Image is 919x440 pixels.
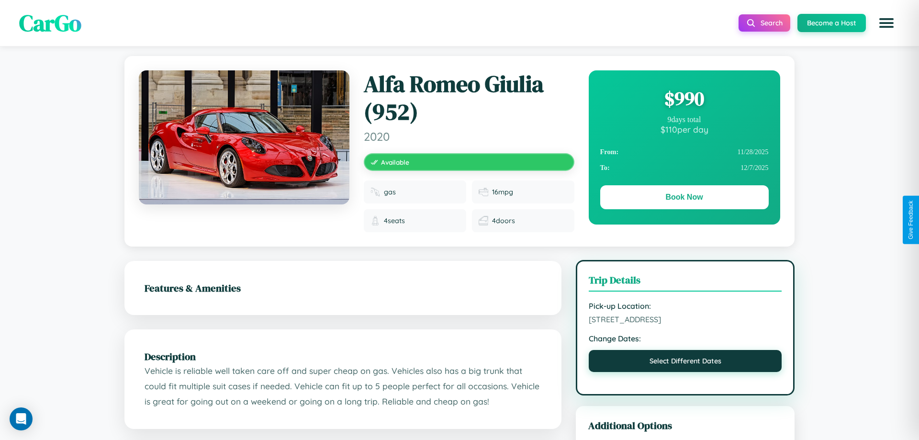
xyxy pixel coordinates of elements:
[145,281,541,295] h2: Features & Amenities
[761,19,783,27] span: Search
[589,301,782,311] strong: Pick-up Location:
[370,216,380,226] img: Seats
[370,187,380,197] img: Fuel type
[364,70,574,125] h1: Alfa Romeo Giulia (952)
[145,363,541,409] p: Vehicle is reliable well taken care off and super cheap on gas. Vehicles also has a big trunk tha...
[364,129,574,144] span: 2020
[479,216,488,226] img: Doors
[589,315,782,324] span: [STREET_ADDRESS]
[600,144,769,160] div: 11 / 28 / 2025
[589,273,782,292] h3: Trip Details
[600,148,619,156] strong: From:
[139,70,349,204] img: Alfa Romeo Giulia (952) 2020
[797,14,866,32] button: Become a Host
[384,216,405,225] span: 4 seats
[384,188,396,196] span: gas
[873,10,900,36] button: Open menu
[588,418,782,432] h3: Additional Options
[908,201,914,239] div: Give Feedback
[589,350,782,372] button: Select Different Dates
[19,7,81,39] span: CarGo
[600,115,769,124] div: 9 days total
[600,185,769,209] button: Book Now
[589,334,782,343] strong: Change Dates:
[145,350,541,363] h2: Description
[381,158,409,166] span: Available
[600,124,769,135] div: $ 110 per day
[479,187,488,197] img: Fuel efficiency
[739,14,790,32] button: Search
[10,407,33,430] div: Open Intercom Messenger
[492,188,513,196] span: 16 mpg
[600,164,610,172] strong: To:
[600,86,769,112] div: $ 990
[492,216,515,225] span: 4 doors
[600,160,769,176] div: 12 / 7 / 2025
